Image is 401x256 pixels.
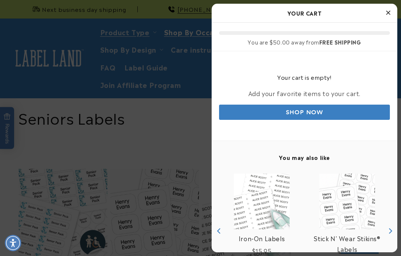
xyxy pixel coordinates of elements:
button: Close gorgias live chat [123,3,145,25]
div: Accessibility Menu [5,235,21,251]
div: You are $50.00 away from [219,39,390,45]
span: $15.95 [252,246,272,255]
img: View Stick N' Wear Stikins® Labels [319,174,375,229]
button: Close Cart [382,7,394,19]
h4: You may also like [219,154,390,161]
h2: Your Cart [219,7,390,19]
img: Iron-On Labels - Label Land [234,174,290,229]
b: FREE SHIPPING [319,38,361,46]
iframe: Sign Up via Text for Offers [6,197,94,219]
a: View Stick N' Wear Stikins® Labels [308,233,386,255]
button: Previous [213,226,225,237]
textarea: Type your message here [6,10,96,19]
h4: Your cart is empty! [219,73,390,81]
p: Add your favorite items to your cart. [219,88,390,99]
a: View Iron-On Labels [239,233,285,244]
button: Next [384,226,395,237]
a: Shop Now [219,105,390,120]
